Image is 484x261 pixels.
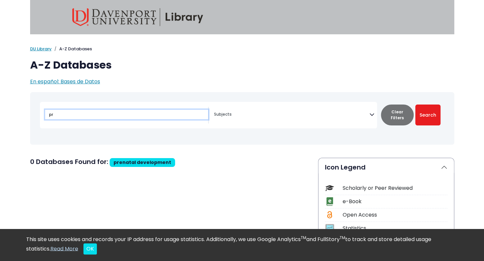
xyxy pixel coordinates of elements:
[72,8,203,26] img: Davenport University Library
[30,59,454,71] h1: A-Z Databases
[214,112,369,118] textarea: Search
[415,105,440,125] button: Submit for Search Results
[50,245,78,252] a: Read More
[340,235,345,240] sup: TM
[30,78,100,85] a: En español: Bases de Datos
[343,224,447,232] div: Statistics
[30,46,52,52] a: DU Library
[325,197,334,206] img: Icon e-Book
[326,210,334,219] img: Icon Open Access
[30,92,454,145] nav: Search filters
[343,211,447,219] div: Open Access
[343,198,447,205] div: e-Book
[381,105,414,125] button: Clear Filters
[114,159,171,166] span: prenatal development
[301,235,306,240] sup: TM
[52,46,92,52] li: A-Z Databases
[30,46,454,52] nav: breadcrumb
[318,158,454,176] button: Icon Legend
[83,243,97,254] button: Close
[325,184,334,192] img: Icon Scholarly or Peer Reviewed
[30,157,108,166] span: 0 Databases Found for:
[325,224,334,233] img: Icon Statistics
[26,236,458,254] div: This site uses cookies and records your IP address for usage statistics. Additionally, we use Goo...
[45,110,208,119] input: Search database by title or keyword
[343,184,447,192] div: Scholarly or Peer Reviewed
